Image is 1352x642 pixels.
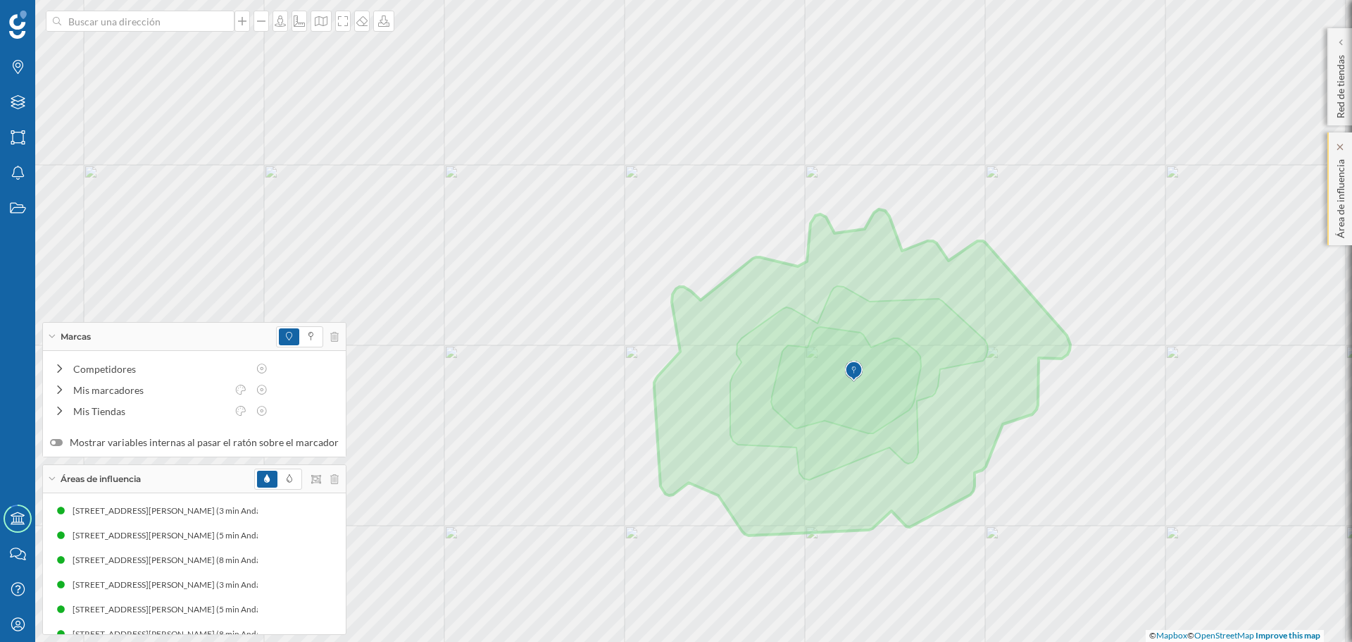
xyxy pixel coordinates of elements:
a: OpenStreetMap [1194,630,1254,641]
a: Mapbox [1156,630,1187,641]
div: Mis marcadores [73,383,227,397]
div: [STREET_ADDRESS][PERSON_NAME] (8 min Andando) [73,553,285,567]
span: Marcas [61,331,91,343]
div: Mis Tiendas [73,404,227,419]
div: © © [1146,630,1324,642]
div: Competidores [73,362,248,376]
img: Marker [845,357,863,385]
div: [STREET_ADDRESS][PERSON_NAME] (3 min Andando) [72,578,284,592]
label: Mostrar variables internas al pasar el ratón sobre el marcador [50,436,339,450]
p: Red de tiendas [1334,49,1348,118]
a: Improve this map [1256,630,1320,641]
div: [STREET_ADDRESS][PERSON_NAME] (8 min Andando) [72,627,284,641]
span: Soporte [28,10,78,23]
img: Geoblink Logo [9,11,27,39]
div: [STREET_ADDRESS][PERSON_NAME] (5 min Andando) [73,529,285,543]
p: Área de influencia [1334,154,1348,238]
div: [STREET_ADDRESS][PERSON_NAME] (5 min Andando) [72,603,284,617]
span: Áreas de influencia [61,473,141,486]
div: [STREET_ADDRESS][PERSON_NAME] (3 min Andando) [73,504,285,518]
